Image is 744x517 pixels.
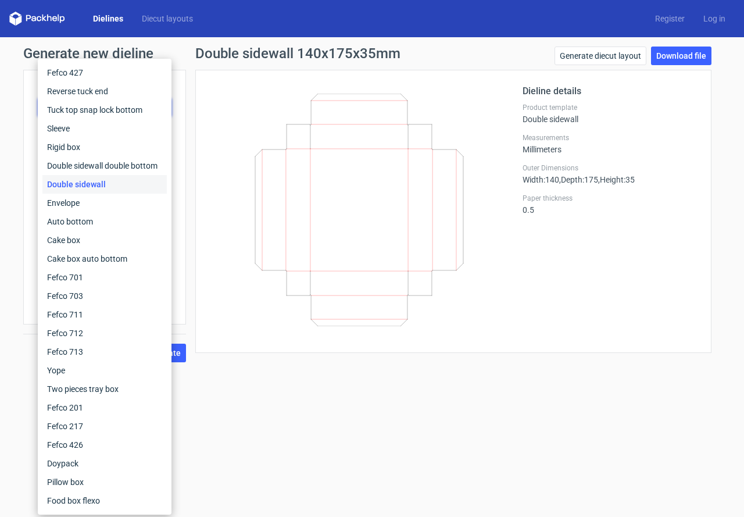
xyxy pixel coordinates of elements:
[42,343,167,361] div: Fefco 713
[42,138,167,156] div: Rigid box
[42,63,167,82] div: Fefco 427
[555,47,646,65] a: Generate diecut layout
[42,287,167,305] div: Fefco 703
[42,212,167,231] div: Auto bottom
[42,156,167,175] div: Double sidewall double bottom
[42,268,167,287] div: Fefco 701
[42,82,167,101] div: Reverse tuck end
[523,103,697,112] label: Product template
[23,47,721,60] h1: Generate new dieline
[42,491,167,510] div: Food box flexo
[42,361,167,380] div: Yope
[523,84,697,98] h2: Dieline details
[84,13,133,24] a: Dielines
[523,163,697,173] label: Outer Dimensions
[42,231,167,249] div: Cake box
[42,305,167,324] div: Fefco 711
[42,398,167,417] div: Fefco 201
[646,13,694,24] a: Register
[523,194,697,215] div: 0.5
[523,194,697,203] label: Paper thickness
[42,417,167,436] div: Fefco 217
[694,13,735,24] a: Log in
[523,175,559,184] span: Width : 140
[42,101,167,119] div: Tuck top snap lock bottom
[523,133,697,154] div: Millimeters
[42,249,167,268] div: Cake box auto bottom
[42,454,167,473] div: Doypack
[42,436,167,454] div: Fefco 426
[42,194,167,212] div: Envelope
[133,13,202,24] a: Diecut layouts
[523,103,697,124] div: Double sidewall
[195,47,400,60] h1: Double sidewall 140x175x35mm
[523,133,697,142] label: Measurements
[42,119,167,138] div: Sleeve
[42,473,167,491] div: Pillow box
[651,47,711,65] a: Download file
[559,175,598,184] span: , Depth : 175
[42,324,167,343] div: Fefco 712
[42,380,167,398] div: Two pieces tray box
[42,175,167,194] div: Double sidewall
[598,175,635,184] span: , Height : 35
